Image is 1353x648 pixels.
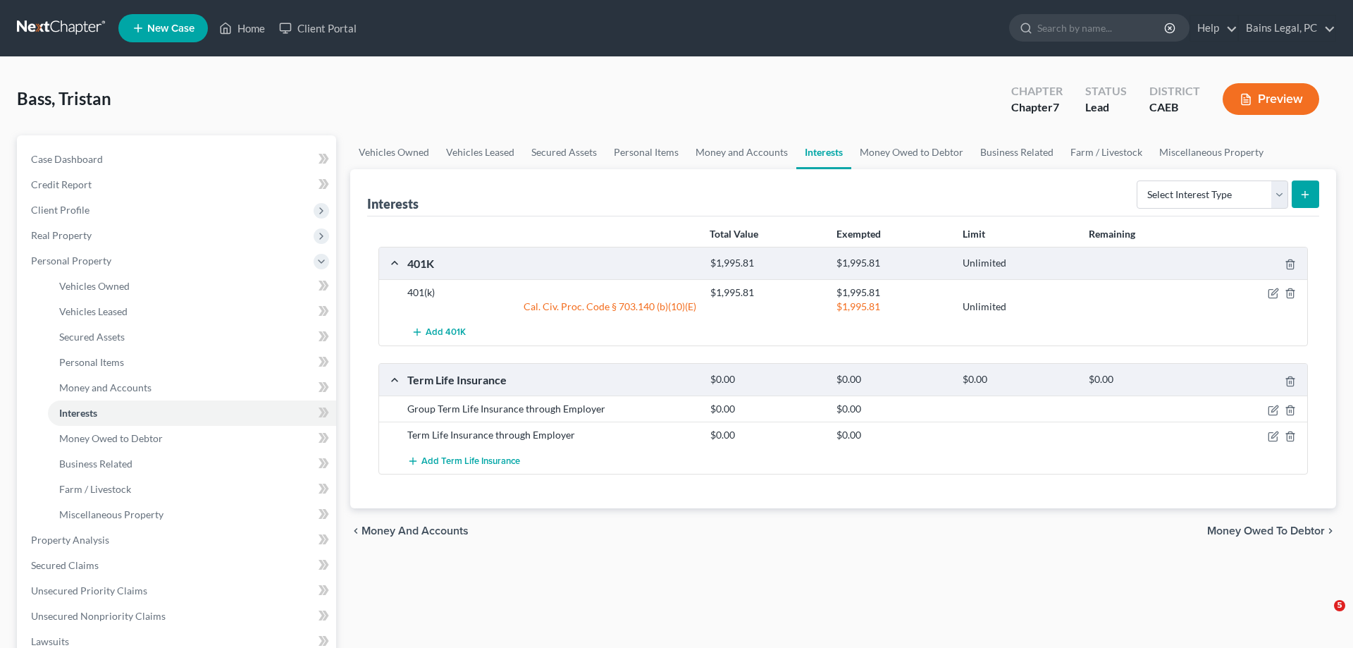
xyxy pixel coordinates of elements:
[400,256,703,271] div: 401K
[400,372,703,387] div: Term Life Insurance
[851,135,972,169] a: Money Owed to Debtor
[31,204,89,216] span: Client Profile
[956,373,1082,386] div: $0.00
[796,135,851,169] a: Interests
[20,172,336,197] a: Credit Report
[362,525,469,537] span: Money and Accounts
[1037,15,1166,41] input: Search by name...
[17,88,111,109] span: Bass, Tristan
[48,477,336,502] a: Farm / Livestock
[421,456,520,467] span: Add Term Life Insurance
[212,16,272,41] a: Home
[1062,135,1151,169] a: Farm / Livestock
[1082,373,1208,386] div: $0.00
[31,610,166,622] span: Unsecured Nonpriority Claims
[703,428,829,442] div: $0.00
[829,286,956,300] div: $1,995.81
[400,428,703,442] div: Term Life Insurance through Employer
[1149,99,1200,116] div: CAEB
[1085,83,1127,99] div: Status
[31,534,109,546] span: Property Analysis
[48,299,336,324] a: Vehicles Leased
[59,280,130,292] span: Vehicles Owned
[1334,600,1345,611] span: 5
[400,402,703,416] div: Group Term Life Insurance through Employer
[829,373,956,386] div: $0.00
[350,135,438,169] a: Vehicles Owned
[400,300,703,314] div: Cal. Civ. Proc. Code § 703.140 (b)(10)(E)
[48,401,336,426] a: Interests
[972,135,1062,169] a: Business Related
[59,432,163,444] span: Money Owed to Debtor
[956,257,1082,270] div: Unlimited
[1190,16,1237,41] a: Help
[367,195,419,212] div: Interests
[350,525,469,537] button: chevron_left Money and Accounts
[523,135,605,169] a: Secured Assets
[31,255,111,267] span: Personal Property
[59,356,124,368] span: Personal Items
[703,373,829,386] div: $0.00
[703,402,829,416] div: $0.00
[605,135,687,169] a: Personal Items
[956,300,1082,314] div: Unlimited
[829,257,956,270] div: $1,995.81
[1089,228,1135,240] strong: Remaining
[1325,525,1336,537] i: chevron_right
[703,257,829,270] div: $1,995.81
[31,559,99,571] span: Secured Claims
[703,286,829,300] div: $1,995.81
[59,331,125,343] span: Secured Assets
[48,451,336,477] a: Business Related
[20,604,336,629] a: Unsecured Nonpriority Claims
[1053,100,1059,114] span: 7
[1011,83,1063,99] div: Chapter
[48,502,336,527] a: Miscellaneous Property
[1149,83,1200,99] div: District
[438,135,523,169] a: Vehicles Leased
[426,327,466,338] span: Add 401K
[350,525,362,537] i: chevron_left
[31,229,92,241] span: Real Property
[31,635,69,647] span: Lawsuits
[48,426,336,451] a: Money Owed to Debtor
[829,300,956,314] div: $1,995.81
[48,274,336,299] a: Vehicles Owned
[1305,600,1339,634] iframe: Intercom live chat
[1207,525,1325,537] span: Money Owed to Debtor
[1011,99,1063,116] div: Chapter
[20,147,336,172] a: Case Dashboard
[1207,525,1336,537] button: Money Owed to Debtor chevron_right
[20,553,336,578] a: Secured Claims
[147,23,194,34] span: New Case
[272,16,364,41] a: Client Portal
[1239,16,1335,41] a: Bains Legal, PC
[20,578,336,604] a: Unsecured Priority Claims
[836,228,881,240] strong: Exempted
[710,228,758,240] strong: Total Value
[48,375,336,401] a: Money and Accounts
[963,228,985,240] strong: Limit
[1223,83,1319,115] button: Preview
[31,153,103,165] span: Case Dashboard
[48,350,336,375] a: Personal Items
[400,286,703,300] div: 401(k)
[31,585,147,597] span: Unsecured Priority Claims
[687,135,796,169] a: Money and Accounts
[59,305,128,317] span: Vehicles Leased
[1085,99,1127,116] div: Lead
[59,458,132,470] span: Business Related
[48,324,336,350] a: Secured Assets
[829,402,956,416] div: $0.00
[59,483,131,495] span: Farm / Livestock
[59,508,163,520] span: Miscellaneous Property
[829,428,956,442] div: $0.00
[1151,135,1272,169] a: Miscellaneous Property
[407,319,469,346] button: Add 401K
[20,527,336,553] a: Property Analysis
[407,448,520,474] button: Add Term Life Insurance
[59,407,97,419] span: Interests
[31,178,92,190] span: Credit Report
[59,381,152,393] span: Money and Accounts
